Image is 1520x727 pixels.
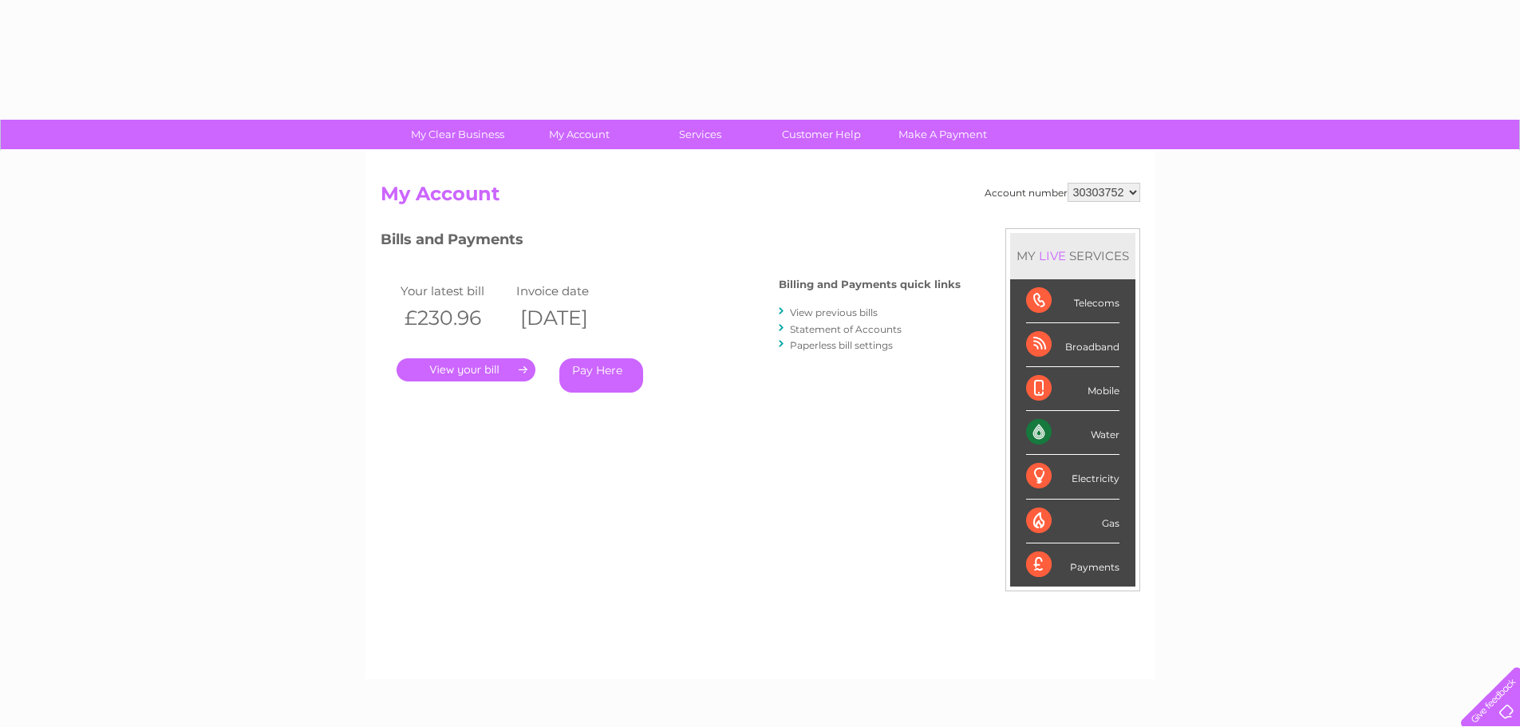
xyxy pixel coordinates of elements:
h3: Bills and Payments [381,228,961,256]
a: Statement of Accounts [790,323,902,335]
div: MY SERVICES [1010,233,1135,279]
td: Your latest bill [397,280,512,302]
a: Services [634,120,766,149]
td: Invoice date [512,280,628,302]
a: Customer Help [756,120,887,149]
a: . [397,358,535,381]
th: £230.96 [397,302,512,334]
h4: Billing and Payments quick links [779,279,961,290]
div: Electricity [1026,455,1119,499]
th: [DATE] [512,302,628,334]
div: Payments [1026,543,1119,587]
a: Pay Here [559,358,643,393]
div: Broadband [1026,323,1119,367]
h2: My Account [381,183,1140,213]
div: Telecoms [1026,279,1119,323]
div: Account number [985,183,1140,202]
a: My Clear Business [392,120,523,149]
a: Make A Payment [877,120,1009,149]
div: Water [1026,411,1119,455]
a: My Account [513,120,645,149]
div: Mobile [1026,367,1119,411]
a: View previous bills [790,306,878,318]
div: Gas [1026,500,1119,543]
a: Paperless bill settings [790,339,893,351]
div: LIVE [1036,248,1069,263]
